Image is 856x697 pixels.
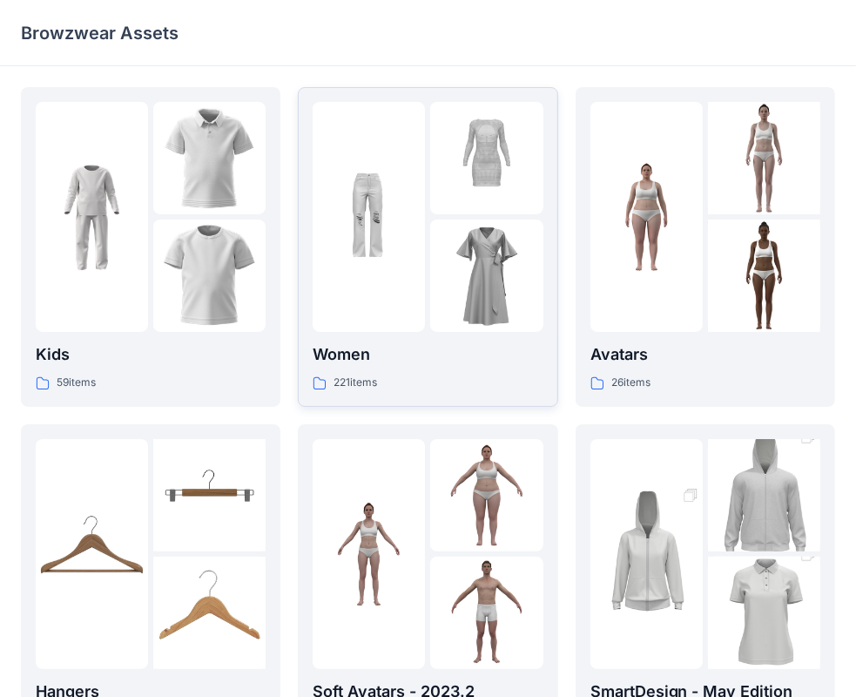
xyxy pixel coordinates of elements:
p: 59 items [57,374,96,392]
p: Kids [36,342,266,367]
p: Browzwear Assets [21,21,179,45]
a: folder 1folder 2folder 3Women221items [298,87,557,407]
img: folder 2 [430,102,543,214]
a: folder 1folder 2folder 3Kids59items [21,87,280,407]
img: folder 3 [153,220,266,332]
img: folder 1 [36,497,148,610]
a: folder 1folder 2folder 3Avatars26items [576,87,835,407]
img: folder 1 [590,470,703,639]
img: folder 2 [708,102,820,214]
p: Avatars [590,342,820,367]
p: Women [313,342,543,367]
img: folder 2 [153,102,266,214]
img: folder 2 [430,439,543,552]
img: folder 2 [708,411,820,580]
img: folder 3 [430,220,543,332]
p: 26 items [611,374,650,392]
img: folder 2 [153,439,266,552]
img: folder 3 [430,557,543,669]
img: folder 1 [313,161,425,274]
p: 221 items [334,374,377,392]
img: folder 3 [708,220,820,332]
img: folder 1 [313,497,425,610]
img: folder 1 [36,161,148,274]
img: folder 1 [590,161,703,274]
img: folder 3 [153,557,266,669]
